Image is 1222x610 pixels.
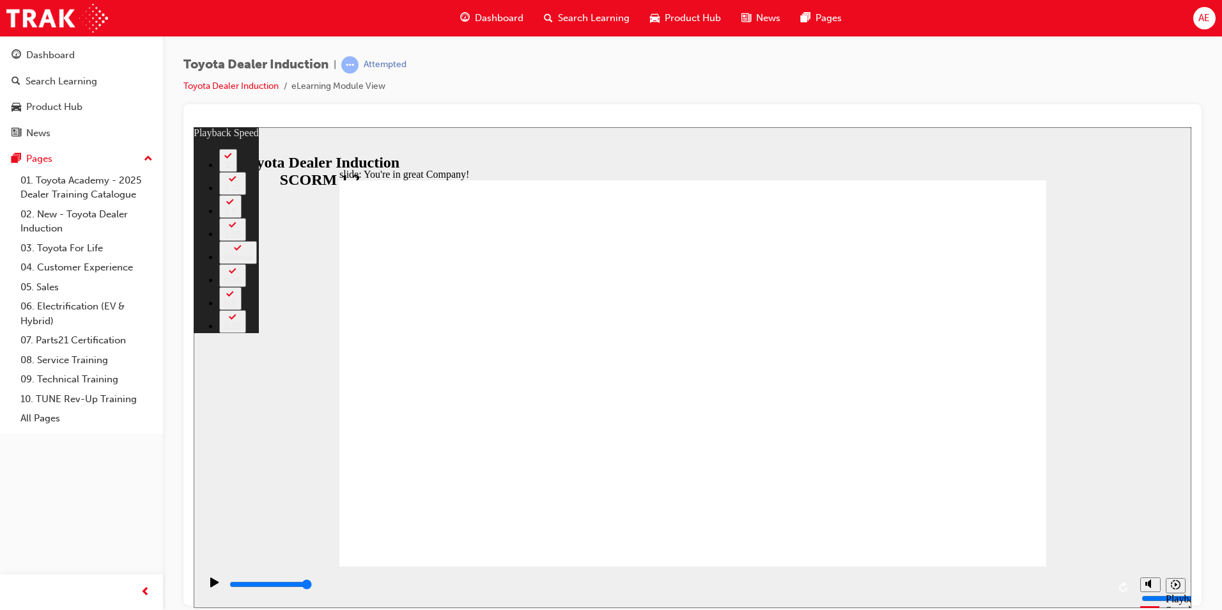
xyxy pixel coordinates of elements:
div: Dashboard [26,48,75,63]
a: search-iconSearch Learning [534,5,640,31]
span: Pages [816,11,842,26]
span: pages-icon [12,153,21,165]
a: 09. Technical Training [15,370,158,389]
div: 2 [31,33,38,43]
a: 05. Sales [15,278,158,297]
span: car-icon [650,10,660,26]
button: Mute (Ctrl+Alt+M) [947,450,967,465]
a: Dashboard [5,43,158,67]
button: Replay (Ctrl+Alt+R) [921,451,940,470]
span: AE [1198,11,1210,26]
span: up-icon [144,151,153,168]
span: learningRecordVerb_ATTEMPT-icon [341,56,359,74]
span: Toyota Dealer Induction [183,58,329,72]
span: search-icon [544,10,553,26]
li: eLearning Module View [291,79,385,94]
button: 2 [26,22,43,45]
div: Search Learning [26,74,97,89]
span: guage-icon [460,10,470,26]
a: pages-iconPages [791,5,852,31]
div: Attempted [364,59,406,71]
button: AE [1193,7,1216,29]
span: pages-icon [801,10,810,26]
input: slide progress [36,452,118,462]
span: Dashboard [475,11,523,26]
div: News [26,126,50,141]
span: Product Hub [665,11,721,26]
span: Search Learning [558,11,630,26]
a: 04. Customer Experience [15,258,158,278]
a: News [5,121,158,145]
div: misc controls [940,439,991,481]
span: | [334,58,336,72]
a: Product Hub [5,95,158,119]
a: 07. Parts21 Certification [15,331,158,350]
a: 01. Toyota Academy - 2025 Dealer Training Catalogue [15,171,158,205]
a: guage-iconDashboard [450,5,534,31]
span: prev-icon [141,584,150,600]
span: News [756,11,780,26]
a: Toyota Dealer Induction [183,81,279,91]
span: guage-icon [12,50,21,61]
div: Pages [26,152,52,166]
span: news-icon [741,10,751,26]
a: news-iconNews [731,5,791,31]
a: 08. Service Training [15,350,158,370]
div: Playback Speed [972,466,991,489]
button: Pages [5,147,158,171]
span: news-icon [12,128,21,139]
div: playback controls [6,439,940,481]
a: Search Learning [5,70,158,93]
div: Product Hub [26,100,82,114]
button: Play (Ctrl+Alt+P) [6,450,28,471]
input: volume [948,466,1030,476]
span: search-icon [12,76,20,88]
a: 06. Electrification (EV & Hybrid) [15,297,158,331]
a: 03. Toyota For Life [15,239,158,258]
button: Playback speed [972,451,992,466]
a: car-iconProduct Hub [640,5,731,31]
button: DashboardSearch LearningProduct HubNews [5,41,158,147]
a: 02. New - Toyota Dealer Induction [15,205,158,239]
a: 10. TUNE Rev-Up Training [15,389,158,409]
img: Trak [6,4,108,33]
a: All Pages [15,409,158,428]
span: car-icon [12,102,21,113]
